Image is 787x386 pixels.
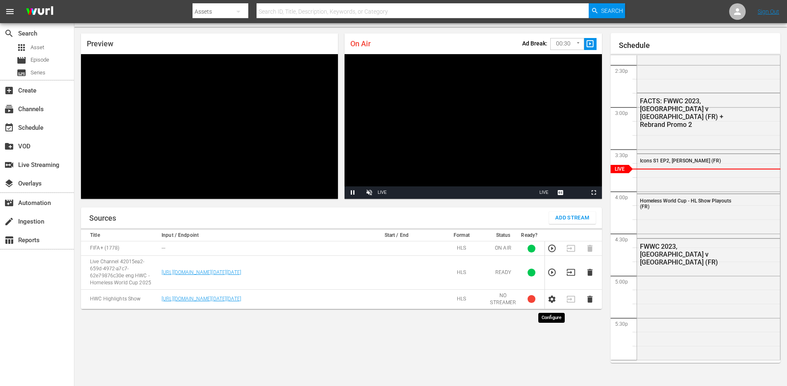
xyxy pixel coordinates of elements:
[4,217,14,226] span: Ingestion
[159,230,357,241] th: Input / Endpoint
[345,54,602,199] div: Video Player
[585,39,595,49] span: slideshow_sharp
[487,241,518,256] td: ON AIR
[350,39,371,48] span: On Air
[640,158,721,164] span: Icons S1 EP2, [PERSON_NAME] (FR)
[435,241,487,256] td: HLS
[5,7,15,17] span: menu
[547,244,556,253] button: Preview Stream
[31,43,44,52] span: Asset
[585,186,602,199] button: Fullscreen
[435,230,487,241] th: Format
[435,289,487,309] td: HLS
[4,29,14,38] span: Search
[81,230,159,241] th: Title
[435,256,487,290] td: HLS
[4,123,14,133] span: Schedule
[640,243,739,266] div: FWWC 2023, [GEOGRAPHIC_DATA] v [GEOGRAPHIC_DATA] (FR)
[357,230,435,241] th: Start / End
[4,104,14,114] span: Channels
[4,86,14,95] span: Create
[17,43,26,52] span: Asset
[566,268,575,277] button: Transition
[547,268,556,277] button: Preview Stream
[536,186,552,199] button: Seek to live, currently playing live
[540,190,549,195] span: LIVE
[487,230,518,241] th: Status
[758,8,779,15] a: Sign Out
[569,186,585,199] button: Picture-in-Picture
[81,289,159,309] td: HWC Highlights Show
[361,186,378,199] button: Unmute
[522,40,547,47] p: Ad Break:
[31,69,45,77] span: Series
[555,213,590,223] span: Add Stream
[162,269,241,275] a: [URL][DOMAIN_NAME][DATE][DATE]
[162,296,241,302] a: [URL][DOMAIN_NAME][DATE][DATE]
[17,68,26,78] span: Series
[4,235,14,245] span: Reports
[4,160,14,170] span: Live Streaming
[20,2,59,21] img: ans4CAIJ8jUAAAAAAAAAAAAAAAAAAAAAAAAgQb4GAAAAAAAAAAAAAAAAAAAAAAAAJMjXAAAAAAAAAAAAAAAAAAAAAAAAgAT5G...
[4,198,14,208] span: Automation
[550,36,584,52] div: 00:30
[17,55,26,65] span: Episode
[549,212,596,224] button: Add Stream
[378,186,387,199] div: LIVE
[518,230,544,241] th: Ready?
[640,198,731,210] span: Homeless World Cup - HL Show Playouts (FR)
[159,241,357,256] td: ---
[487,289,518,309] td: NO STREAMER
[487,256,518,290] td: READY
[345,186,361,199] button: Pause
[619,41,781,50] h1: Schedule
[552,186,569,199] button: Captions
[601,3,623,18] span: Search
[81,241,159,256] td: FIFA+ (1778)
[640,97,739,129] div: FACTS: FWWC 2023, [GEOGRAPHIC_DATA] v [GEOGRAPHIC_DATA] (FR) + Rebrand Promo 2
[89,214,116,222] h1: Sources
[81,256,159,290] td: Live Channel 42015ea2-659d-4972-a7c7-62e79876c30e eng HWC - Homeless World Cup 2025
[81,54,338,199] div: Video Player
[31,56,49,64] span: Episode
[87,39,113,48] span: Preview
[585,268,594,277] button: Delete
[589,3,625,18] button: Search
[585,295,594,304] button: Delete
[4,141,14,151] span: VOD
[4,179,14,188] span: Overlays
